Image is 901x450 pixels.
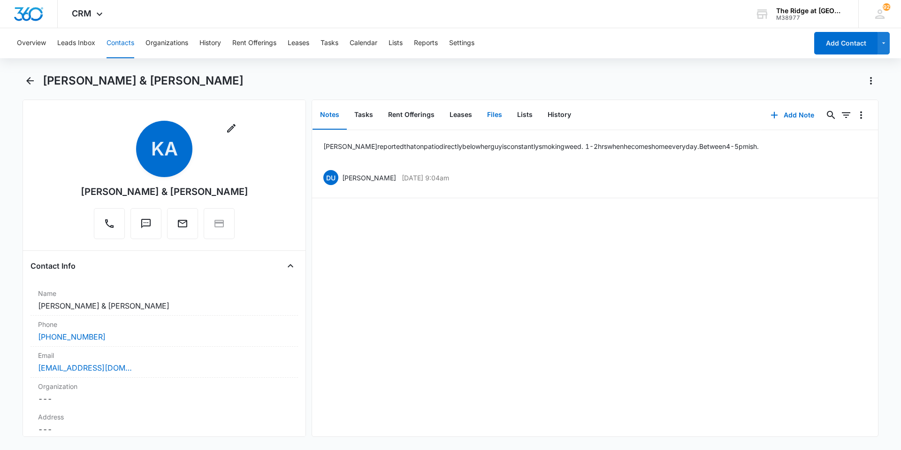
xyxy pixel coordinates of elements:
label: Phone [38,319,290,329]
button: Rent Offerings [232,28,276,58]
button: Add Contact [814,32,878,54]
div: Organization--- [31,378,298,408]
dd: --- [38,424,290,435]
div: notifications count [883,3,890,11]
span: DU [323,170,338,185]
span: 92 [883,3,890,11]
button: Lists [389,28,403,58]
button: Lists [510,101,540,130]
button: Leases [288,28,309,58]
h1: [PERSON_NAME] & [PERSON_NAME] [43,74,244,88]
a: Email [167,223,198,231]
label: Name [38,288,290,298]
button: Filters [839,108,854,123]
div: Name[PERSON_NAME] & [PERSON_NAME] [31,285,298,316]
dd: [PERSON_NAME] & [PERSON_NAME] [38,300,290,311]
span: CRM [72,8,92,18]
p: [PERSON_NAME] reported that on patio directly below her guy is constantly smoking weed. 1-2 hrs w... [323,141,759,151]
button: Overflow Menu [854,108,869,123]
label: Address [38,412,290,422]
h4: Contact Info [31,260,76,272]
div: Email[EMAIL_ADDRESS][DOMAIN_NAME] [31,347,298,378]
button: Rent Offerings [381,101,442,130]
div: account name [776,7,845,15]
button: History [540,101,579,130]
label: Organization [38,381,290,391]
button: Tasks [347,101,381,130]
button: Add Note [761,104,824,126]
button: History [199,28,221,58]
button: Calendar [350,28,377,58]
button: Files [480,101,510,130]
button: Back [23,73,37,88]
a: Text [130,223,161,231]
span: KA [136,121,192,177]
div: [PERSON_NAME] & [PERSON_NAME] [81,185,248,199]
button: Close [283,258,298,273]
button: Reports [414,28,438,58]
label: Email [38,350,290,360]
button: Leads Inbox [57,28,95,58]
button: Search... [824,108,839,123]
button: Email [167,208,198,239]
button: Overview [17,28,46,58]
dd: --- [38,393,290,404]
p: [PERSON_NAME] [342,173,396,183]
button: Organizations [145,28,188,58]
div: Address--- [31,408,298,439]
a: [PHONE_NUMBER] [38,331,106,342]
button: Actions [863,73,878,88]
button: Tasks [321,28,338,58]
button: Text [130,208,161,239]
button: Settings [449,28,474,58]
div: account id [776,15,845,21]
p: [DATE] 9:04am [402,173,449,183]
div: Phone[PHONE_NUMBER] [31,316,298,347]
button: Contacts [107,28,134,58]
a: Call [94,223,125,231]
button: Call [94,208,125,239]
button: Notes [313,101,347,130]
button: Leases [442,101,480,130]
a: [EMAIL_ADDRESS][DOMAIN_NAME] [38,362,132,373]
